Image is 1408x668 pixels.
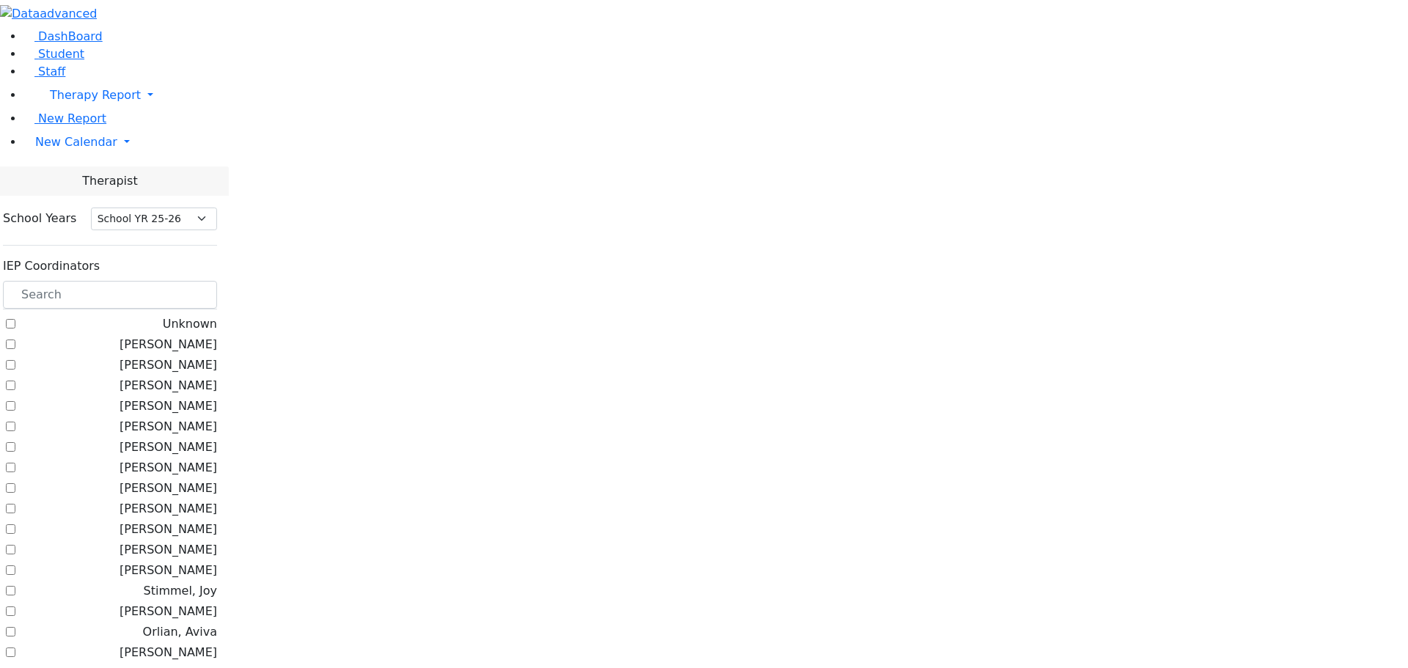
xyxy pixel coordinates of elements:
[38,65,65,78] span: Staff
[143,623,217,641] label: Orlian, Aviva
[23,81,1408,110] a: Therapy Report
[120,480,217,497] label: [PERSON_NAME]
[23,111,106,125] a: New Report
[35,135,117,149] span: New Calendar
[3,281,217,309] input: Search
[38,111,106,125] span: New Report
[120,438,217,456] label: [PERSON_NAME]
[120,397,217,415] label: [PERSON_NAME]
[38,29,103,43] span: DashBoard
[50,88,141,102] span: Therapy Report
[3,210,76,227] label: School Years
[120,418,217,436] label: [PERSON_NAME]
[82,172,137,190] span: Therapist
[120,603,217,620] label: [PERSON_NAME]
[120,356,217,374] label: [PERSON_NAME]
[38,47,84,61] span: Student
[120,336,217,353] label: [PERSON_NAME]
[23,128,1408,157] a: New Calendar
[120,541,217,559] label: [PERSON_NAME]
[120,500,217,518] label: [PERSON_NAME]
[23,65,65,78] a: Staff
[120,459,217,477] label: [PERSON_NAME]
[120,521,217,538] label: [PERSON_NAME]
[120,377,217,394] label: [PERSON_NAME]
[120,562,217,579] label: [PERSON_NAME]
[120,644,217,661] label: [PERSON_NAME]
[144,582,217,600] label: Stimmel, Joy
[163,315,217,333] label: Unknown
[23,47,84,61] a: Student
[23,29,103,43] a: DashBoard
[3,257,100,275] label: IEP Coordinators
